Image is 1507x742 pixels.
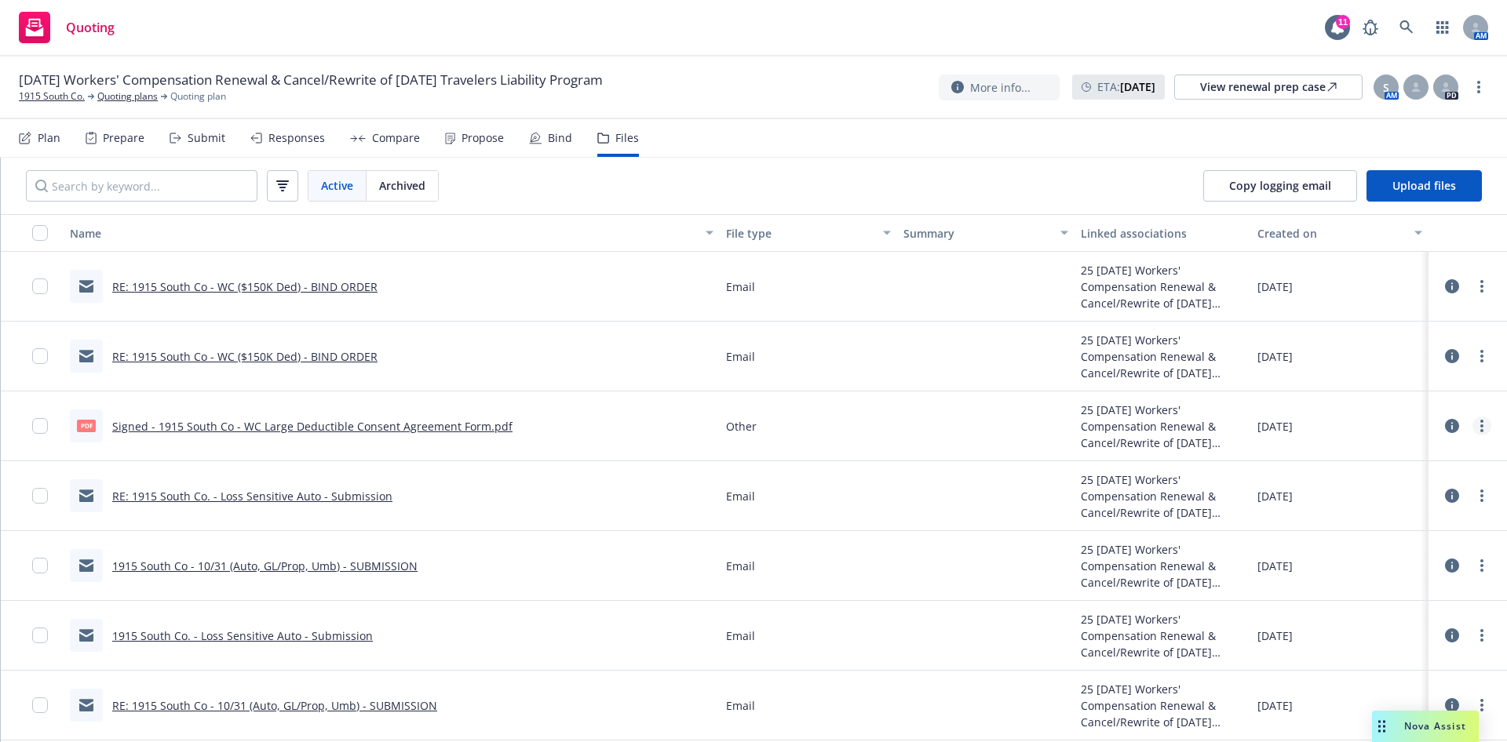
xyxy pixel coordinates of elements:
span: Email [726,697,755,714]
span: [DATE] [1257,278,1293,295]
span: Copy logging email [1229,178,1331,193]
a: RE: 1915 South Co. - Loss Sensitive Auto - Submission [112,489,392,504]
div: View renewal prep case [1200,75,1337,99]
div: Compare [372,132,420,144]
span: Email [726,627,755,644]
div: Linked associations [1081,225,1246,242]
a: Report a Bug [1355,12,1386,43]
button: Nova Assist [1372,711,1479,742]
div: 25 [DATE] Workers' Compensation Renewal & Cancel/Rewrite of [DATE] Travelers Liability Program [1081,332,1246,381]
span: Quoting plan [170,89,226,104]
span: [DATE] [1257,697,1293,714]
div: Responses [268,132,325,144]
span: Email [726,348,755,365]
a: View renewal prep case [1174,75,1363,100]
span: S [1383,79,1389,96]
span: Other [726,418,757,435]
div: 25 [DATE] Workers' Compensation Renewal & Cancel/Rewrite of [DATE] Travelers Liability Program [1081,471,1246,521]
span: Email [726,558,755,574]
span: Email [726,278,755,295]
a: more [1472,696,1491,715]
div: Summary [903,225,1051,242]
span: [DATE] [1257,627,1293,644]
a: Signed - 1915 South Co - WC Large Deductible Consent Agreement Form.pdf [112,419,513,434]
span: [DATE] [1257,558,1293,574]
span: [DATE] Workers' Compensation Renewal & Cancel/Rewrite of [DATE] Travelers Liability Program [19,71,603,89]
div: File type [726,225,874,242]
a: RE: 1915 South Co - WC ($150K Ded) - BIND ORDER [112,279,378,294]
span: Nova Assist [1404,719,1466,733]
input: Search by keyword... [26,170,257,202]
span: [DATE] [1257,488,1293,504]
div: 25 [DATE] Workers' Compensation Renewal & Cancel/Rewrite of [DATE] Travelers Liability Program [1081,402,1246,451]
button: Upload files [1367,170,1482,202]
span: More info... [970,79,1031,96]
div: Files [615,132,639,144]
a: more [1472,626,1491,645]
div: Plan [38,132,60,144]
a: Quoting [13,5,121,49]
a: more [1472,556,1491,575]
input: Toggle Row Selected [32,488,48,504]
span: [DATE] [1257,348,1293,365]
button: Name [64,214,720,252]
button: File type [720,214,897,252]
input: Toggle Row Selected [32,348,48,364]
div: Bind [548,132,572,144]
a: 1915 South Co. - Loss Sensitive Auto - Submission [112,628,373,643]
span: pdf [77,420,96,431]
button: More info... [939,75,1060,100]
button: Summary [897,214,1075,252]
div: Propose [462,132,504,144]
span: Upload files [1392,178,1456,193]
div: Created on [1257,225,1405,242]
a: RE: 1915 South Co - WC ($150K Ded) - BIND ORDER [112,349,378,364]
div: 25 [DATE] Workers' Compensation Renewal & Cancel/Rewrite of [DATE] Travelers Liability Program [1081,262,1246,311]
a: more [1472,486,1491,505]
span: ETA : [1097,78,1155,95]
span: Archived [379,177,425,194]
a: 1915 South Co. [19,89,85,104]
div: 11 [1336,15,1350,29]
a: Quoting plans [97,89,158,104]
input: Toggle Row Selected [32,627,48,643]
div: Prepare [103,132,144,144]
a: Search [1391,12,1422,43]
span: Active [321,177,353,194]
a: Switch app [1427,12,1458,43]
input: Toggle Row Selected [32,418,48,434]
a: more [1472,416,1491,435]
a: RE: 1915 South Co - 10/31 (Auto, GL/Prop, Umb) - SUBMISSION [112,698,437,713]
div: 25 [DATE] Workers' Compensation Renewal & Cancel/Rewrite of [DATE] Travelers Liability Program [1081,611,1246,660]
span: [DATE] [1257,418,1293,435]
input: Toggle Row Selected [32,278,48,294]
span: Quoting [66,21,115,34]
a: more [1472,277,1491,296]
div: Name [70,225,696,242]
button: Linked associations [1075,214,1252,252]
button: Copy logging email [1203,170,1357,202]
input: Select all [32,225,48,241]
strong: [DATE] [1120,79,1155,94]
a: more [1469,78,1488,96]
div: 25 [DATE] Workers' Compensation Renewal & Cancel/Rewrite of [DATE] Travelers Liability Program [1081,541,1246,591]
input: Toggle Row Selected [32,697,48,713]
div: Submit [188,132,225,144]
a: more [1472,347,1491,366]
input: Toggle Row Selected [32,558,48,573]
button: Created on [1251,214,1429,252]
span: Email [726,488,755,504]
div: 25 [DATE] Workers' Compensation Renewal & Cancel/Rewrite of [DATE] Travelers Liability Program [1081,681,1246,730]
div: Drag to move [1372,711,1392,742]
a: 1915 South Co - 10/31 (Auto, GL/Prop, Umb) - SUBMISSION [112,558,418,573]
